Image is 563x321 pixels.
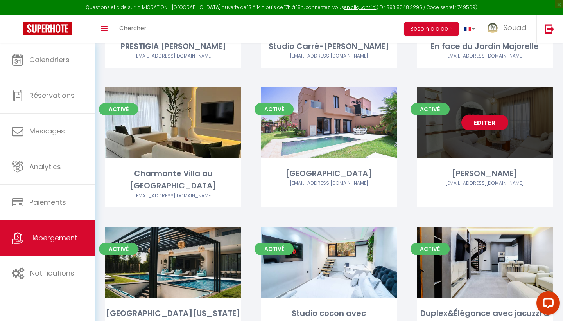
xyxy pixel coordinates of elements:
span: Activé [99,243,138,255]
a: Editer [461,254,508,270]
div: Studio Carré-[PERSON_NAME] [261,40,397,52]
iframe: LiveChat chat widget [530,288,563,321]
a: Editer [150,254,197,270]
span: Activé [255,103,294,115]
div: Airbnb [105,52,241,60]
a: en cliquant ici [344,4,377,11]
span: Paiements [29,197,66,207]
button: Besoin d'aide ? [404,22,459,36]
span: Calendriers [29,55,70,65]
img: Super Booking [23,22,72,35]
span: Messages [29,126,65,136]
a: Editer [461,115,508,130]
a: Editer [305,254,352,270]
a: Editer [150,115,197,130]
span: Activé [99,103,138,115]
span: Chercher [119,24,146,32]
span: Réservations [29,90,75,100]
div: Airbnb [261,52,397,60]
div: En face du Jardin Majorelle [417,40,553,52]
div: Airbnb [261,180,397,187]
span: Notifications [30,268,74,278]
span: Activé [255,243,294,255]
div: Airbnb [417,180,553,187]
a: Editer [305,115,352,130]
div: [PERSON_NAME] [417,168,553,180]
span: Activé [411,103,450,115]
img: ... [487,22,498,34]
span: Analytics [29,162,61,171]
a: ... Souad [481,15,536,43]
div: Airbnb [417,52,553,60]
div: [GEOGRAPHIC_DATA] [261,168,397,180]
div: Airbnb [105,192,241,200]
span: Souad [504,23,527,32]
span: Hébergement [29,233,77,243]
div: Charmante Villa au [GEOGRAPHIC_DATA] [105,168,241,192]
a: Chercher [113,15,152,43]
div: PRESTIGIA [PERSON_NAME] [105,40,241,52]
span: Activé [411,243,450,255]
img: logout [545,24,554,34]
